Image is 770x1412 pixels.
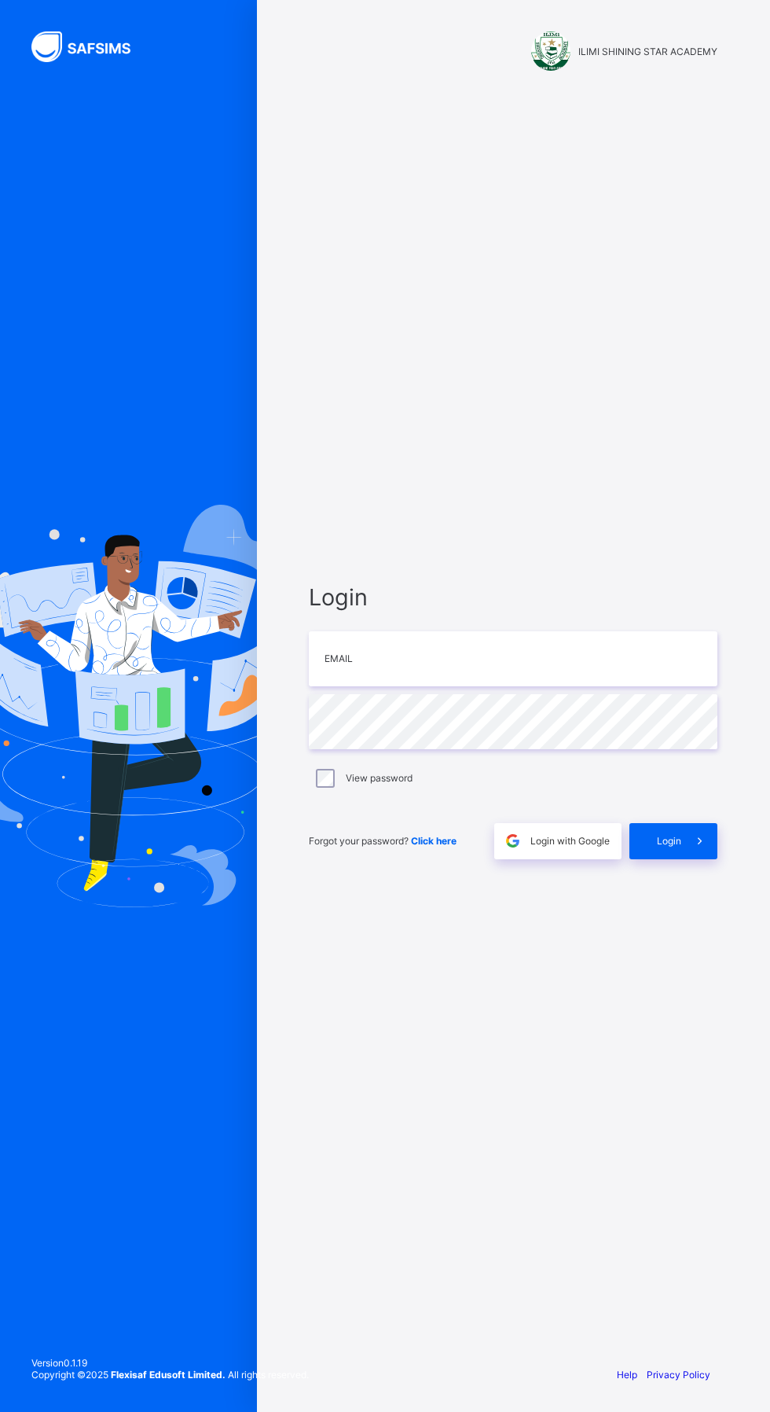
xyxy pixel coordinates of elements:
span: Login [309,583,717,611]
a: Help [617,1369,637,1381]
img: google.396cfc9801f0270233282035f929180a.svg [504,832,522,850]
img: SAFSIMS Logo [31,31,149,62]
strong: Flexisaf Edusoft Limited. [111,1369,225,1381]
span: Login [657,835,681,847]
span: Forgot your password? [309,835,456,847]
span: ILIMI SHINING STAR ACADEMY [578,46,717,57]
span: Version 0.1.19 [31,1357,309,1369]
a: Privacy Policy [647,1369,710,1381]
a: Click here [411,835,456,847]
span: Login with Google [530,835,610,847]
span: Copyright © 2025 All rights reserved. [31,1369,309,1381]
label: View password [346,772,412,784]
